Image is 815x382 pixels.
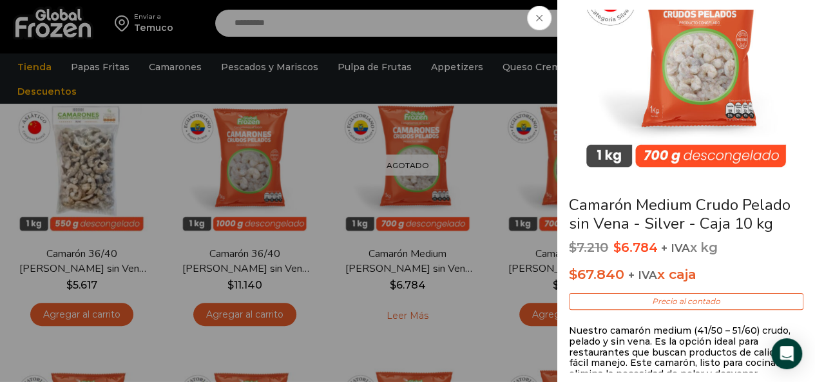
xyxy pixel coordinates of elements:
p: x kg [569,240,803,256]
p: Precio al contado [569,293,803,310]
span: $ [569,266,577,282]
bdi: 6.784 [613,240,658,255]
a: Camarón Medium Crudo Pelado sin Vena - Silver - Caja 10 kg [569,195,791,234]
bdi: 67.840 [569,266,624,282]
span: + IVA [661,242,690,254]
bdi: 7.210 [569,240,608,255]
span: $ [613,240,621,255]
span: $ [569,240,577,255]
p: x caja [569,263,803,285]
span: + IVA [628,269,657,282]
div: Open Intercom Messenger [771,338,802,369]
